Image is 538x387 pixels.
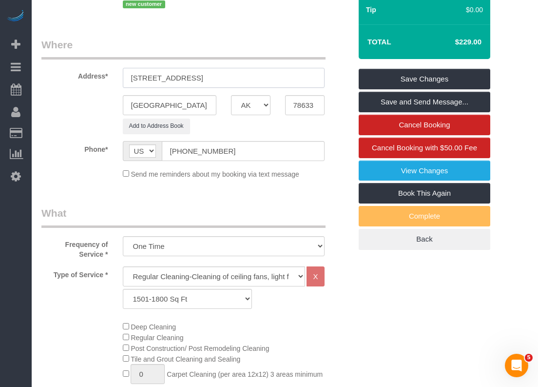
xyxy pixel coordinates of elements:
iframe: Intercom live chat [505,354,528,377]
a: Book This Again [359,183,490,204]
input: Zip Code* [285,95,325,115]
label: Address* [34,68,115,81]
span: Tile and Grout Cleaning and Sealing [131,355,240,363]
span: new customer [123,0,165,8]
a: View Changes [359,161,490,181]
legend: Where [41,38,326,60]
span: Carpet Cleaning (per area 12x12) 3 areas minimum [167,370,323,378]
span: Deep Cleaning [131,323,176,331]
a: Save Changes [359,69,490,89]
img: Automaid Logo [6,10,25,23]
a: Cancel Booking with $50.00 Fee [359,138,490,158]
legend: What [41,206,326,228]
a: Back [359,229,490,249]
a: Cancel Booking [359,115,490,135]
label: Phone* [34,141,115,154]
h4: $229.00 [426,38,481,46]
strong: Total [367,38,391,46]
input: Phone* [162,141,325,161]
span: Send me reminders about my booking via text message [131,170,299,178]
input: City* [123,95,216,115]
button: Add to Address Book [123,119,190,134]
span: Post Construction/ Post Remodeling Cleaning [131,345,269,352]
div: $0.00 [438,5,483,15]
span: 5 [525,354,533,362]
label: Tip [366,5,376,15]
a: Save and Send Message... [359,92,490,112]
label: Frequency of Service * [34,236,115,259]
label: Type of Service * [34,266,115,280]
span: Regular Cleaning [131,334,183,342]
span: Cancel Booking with $50.00 Fee [372,143,477,152]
